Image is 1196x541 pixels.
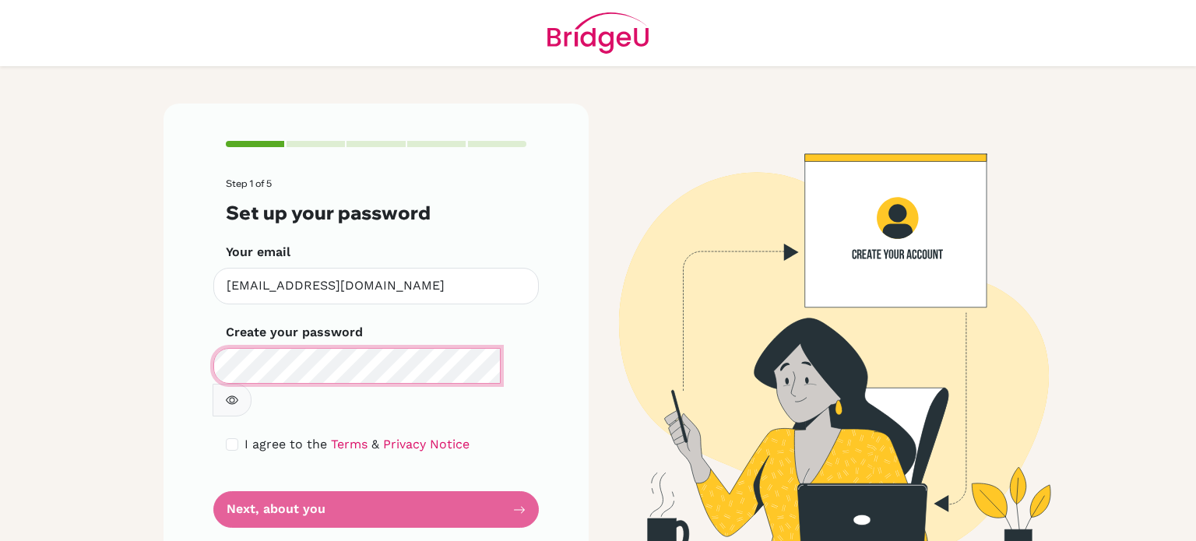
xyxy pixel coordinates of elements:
label: Create your password [226,323,363,342]
a: Terms [331,437,368,451]
span: & [371,437,379,451]
label: Your email [226,243,290,262]
a: Privacy Notice [383,437,470,451]
input: Insert your email* [213,268,539,304]
span: Step 1 of 5 [226,177,272,189]
h3: Set up your password [226,202,526,224]
span: I agree to the [244,437,327,451]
